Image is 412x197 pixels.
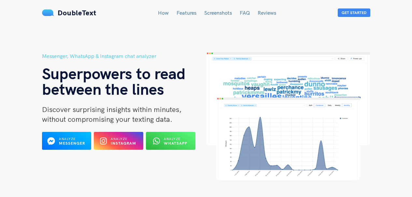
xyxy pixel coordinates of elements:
[240,9,250,16] a: FAQ
[146,140,195,146] a: Analyze WhatsApp
[42,8,96,17] a: DoubleText
[158,9,169,16] a: How
[94,140,143,146] a: Analyze Instagram
[177,9,196,16] a: Features
[164,141,187,146] b: WhatsApp
[59,137,76,141] span: Analyze
[94,132,143,150] button: Analyze Instagram
[206,52,370,180] img: hero
[42,115,172,124] span: without compromising your texting data.
[258,9,276,16] a: Reviews
[164,137,180,141] span: Analyze
[58,8,96,17] span: DoubleText
[42,52,206,60] h5: Messenger, WhatsApp & Instagram chat analyzer
[59,141,85,146] b: Messenger
[338,8,370,17] button: Get Started
[42,105,181,114] span: Discover surprising insights within minutes,
[146,132,195,150] button: Analyze WhatsApp
[42,63,186,83] span: Superpowers to read
[204,9,232,16] a: Screenshots
[111,137,127,141] span: Analyze
[42,79,164,99] span: between the lines
[42,132,92,150] button: Analyze Messenger
[42,140,92,146] a: Analyze Messenger
[42,9,54,16] img: mS3x8y1f88AAAAABJRU5ErkJggg==
[111,141,136,146] b: Instagram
